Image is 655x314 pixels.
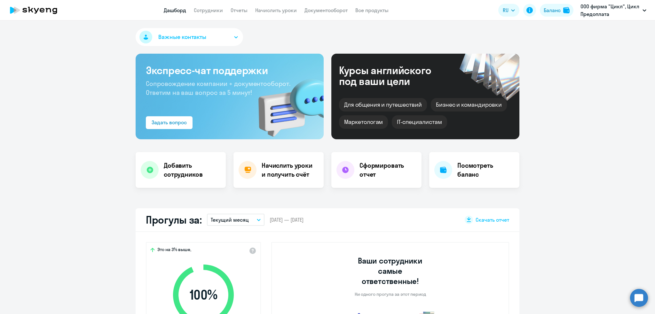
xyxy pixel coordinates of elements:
[339,98,427,111] div: Для общения и путешествий
[249,67,324,139] img: bg-img
[262,161,317,179] h4: Начислить уроки и получить счёт
[339,65,448,87] div: Курсы английского под ваши цели
[167,287,240,303] span: 100 %
[544,6,561,14] div: Баланс
[164,161,221,179] h4: Добавить сотрудников
[255,7,297,13] a: Начислить уроки
[164,7,186,13] a: Дашборд
[457,161,514,179] h4: Посмотреть баланс
[359,161,416,179] h4: Сформировать отчет
[476,216,509,223] span: Скачать отчет
[270,216,304,223] span: [DATE] — [DATE]
[194,7,223,13] a: Сотрудники
[355,7,389,13] a: Все продукты
[146,80,290,96] span: Сопровождение компании + документооборот. Ответим на ваш вопрос за 5 минут!
[349,256,431,286] h3: Ваши сотрудники самые ответственные!
[577,3,650,18] button: ООО фирма "Цикл", Цикл Предоплата
[136,28,243,46] button: Важные контакты
[355,291,426,297] p: Ни одного прогула за этот период
[146,64,313,77] h3: Экспресс-чат поддержки
[503,6,509,14] span: RU
[146,116,193,129] button: Задать вопрос
[498,4,519,17] button: RU
[231,7,248,13] a: Отчеты
[580,3,640,18] p: ООО фирма "Цикл", Цикл Предоплата
[211,216,249,224] p: Текущий месяц
[392,115,447,129] div: IT-специалистам
[339,115,388,129] div: Маркетологам
[158,33,206,41] span: Важные контакты
[563,7,570,13] img: balance
[146,213,202,226] h2: Прогулы за:
[304,7,348,13] a: Документооборот
[157,247,191,254] span: Это на 3% выше,
[431,98,507,111] div: Бизнес и командировки
[152,119,187,126] div: Задать вопрос
[207,214,264,226] button: Текущий месяц
[540,4,573,17] button: Балансbalance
